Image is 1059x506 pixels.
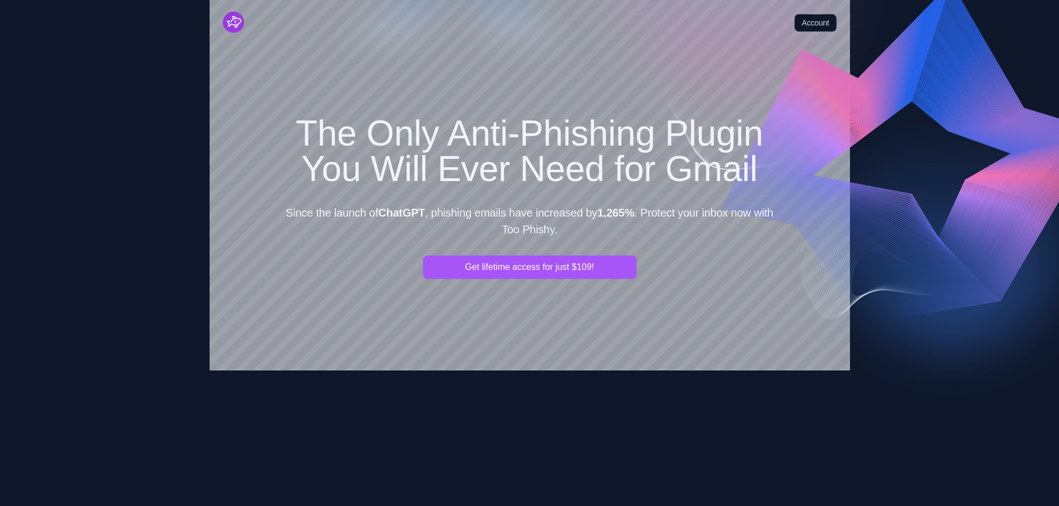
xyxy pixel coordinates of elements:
b: ChatGPT [378,207,425,219]
h1: The Only Anti-Phishing Plugin You Will Ever Need for Gmail [281,116,779,187]
button: Get lifetime access for just $109! [423,255,637,279]
img: Stellar [223,12,244,33]
a: Cruip [223,12,244,33]
b: 1,265% [597,207,634,219]
a: Account [794,14,836,32]
p: Since the launch of , phishing emails have increased by . Protect your inbox now with Too Phishy. [281,204,779,238]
